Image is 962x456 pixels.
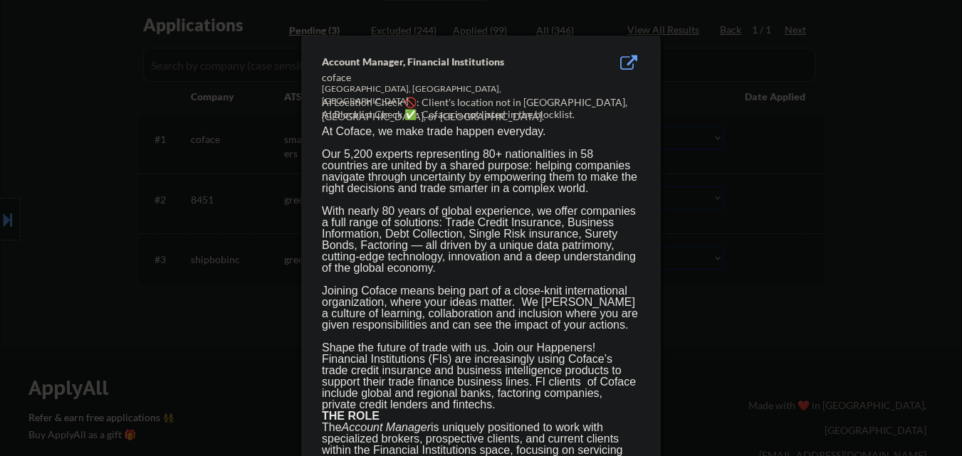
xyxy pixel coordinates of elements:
em: Account Manager [342,421,431,433]
div: Account Manager, Financial Institutions [322,55,568,69]
div: [GEOGRAPHIC_DATA], [GEOGRAPHIC_DATA], [GEOGRAPHIC_DATA] [322,83,568,107]
p: At Coface, we make trade happen everyday. Our 5,200 experts representing 80+ nationalities in 58 ... [322,126,639,354]
strong: THE ROLE [322,410,380,422]
p: Financial Institutions (FIs) are increasingly using Coface’s trade credit insurance and business ... [322,354,639,410]
div: coface [322,70,568,85]
div: AI Blocklist Check ✅: Coface is not listed in the blocklist. [322,107,646,122]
